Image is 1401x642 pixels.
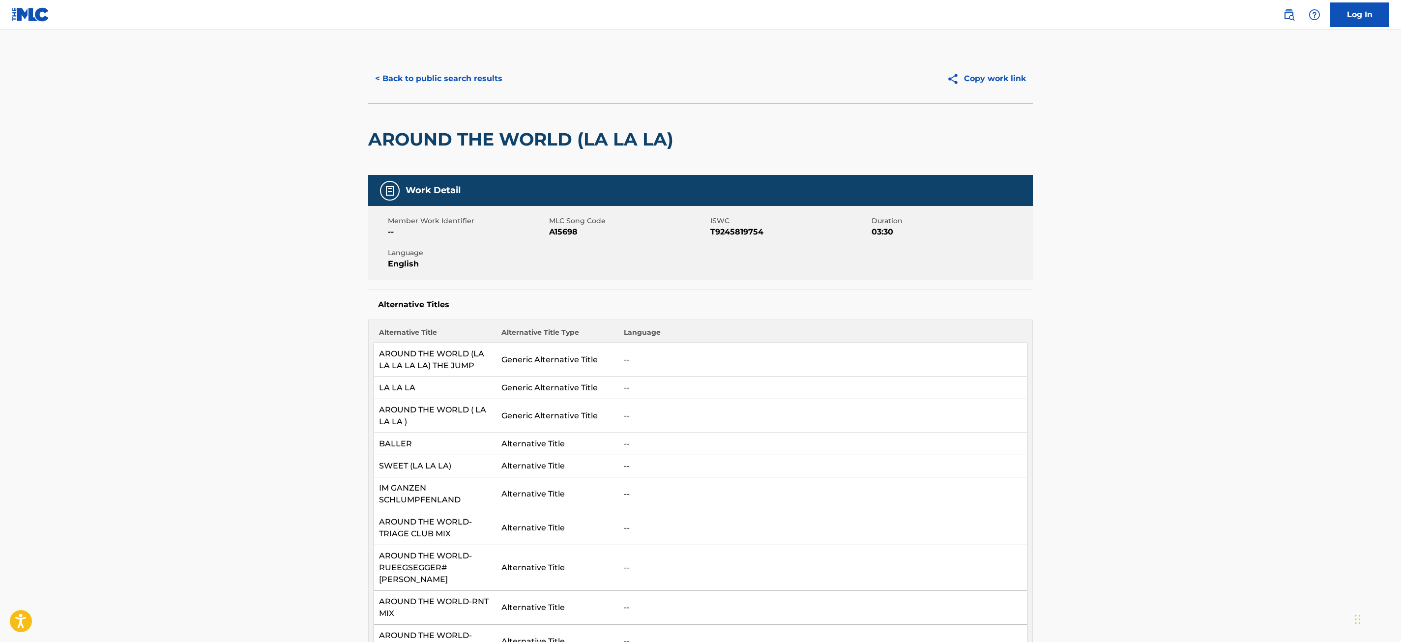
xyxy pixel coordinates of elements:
span: MLC Song Code [549,216,708,226]
td: AROUND THE WORLD-RUEEGSEGGER#[PERSON_NAME] [374,545,496,591]
img: search [1283,9,1295,21]
iframe: Chat Widget [1352,595,1401,642]
td: Alternative Title [496,477,619,511]
iframe: Resource Center [1373,450,1401,529]
td: AROUND THE WORLD-RNT MIX [374,591,496,625]
a: Log In [1330,2,1389,27]
span: English [388,258,547,270]
span: A15698 [549,226,708,238]
td: Generic Alternative Title [496,343,619,377]
th: Alternative Title Type [496,327,619,343]
td: -- [619,511,1027,545]
div: Help [1305,5,1324,25]
td: AROUND THE WORLD ( LA LA LA ) [374,399,496,433]
span: 03:30 [872,226,1030,238]
h5: Work Detail [406,185,461,196]
span: -- [388,226,547,238]
td: Generic Alternative Title [496,377,619,399]
td: Alternative Title [496,433,619,455]
td: Generic Alternative Title [496,399,619,433]
td: Alternative Title [496,591,619,625]
span: Language [388,248,547,258]
span: ISWC [710,216,869,226]
th: Alternative Title [374,327,496,343]
a: Public Search [1279,5,1299,25]
button: < Back to public search results [368,66,509,91]
img: Copy work link [947,73,964,85]
img: MLC Logo [12,7,50,22]
span: T9245819754 [710,226,869,238]
h2: AROUND THE WORLD (LA LA LA) [368,128,678,150]
td: BALLER [374,433,496,455]
td: -- [619,433,1027,455]
span: Duration [872,216,1030,226]
td: Alternative Title [496,545,619,591]
td: -- [619,343,1027,377]
td: AROUND THE WORLD (LA LA LA LA LA) THE JUMP [374,343,496,377]
div: Drag [1355,605,1361,634]
td: LA LA LA [374,377,496,399]
button: Copy work link [940,66,1033,91]
td: -- [619,545,1027,591]
td: -- [619,591,1027,625]
td: -- [619,399,1027,433]
td: AROUND THE WORLD-TRIAGE CLUB MIX [374,511,496,545]
td: Alternative Title [496,511,619,545]
img: help [1309,9,1320,21]
img: Work Detail [384,185,396,197]
td: -- [619,455,1027,477]
td: -- [619,377,1027,399]
th: Language [619,327,1027,343]
h5: Alternative Titles [378,300,1023,310]
span: Member Work Identifier [388,216,547,226]
td: Alternative Title [496,455,619,477]
td: IM GANZEN SCHLUMPFENLAND [374,477,496,511]
td: SWEET (LA LA LA) [374,455,496,477]
td: -- [619,477,1027,511]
